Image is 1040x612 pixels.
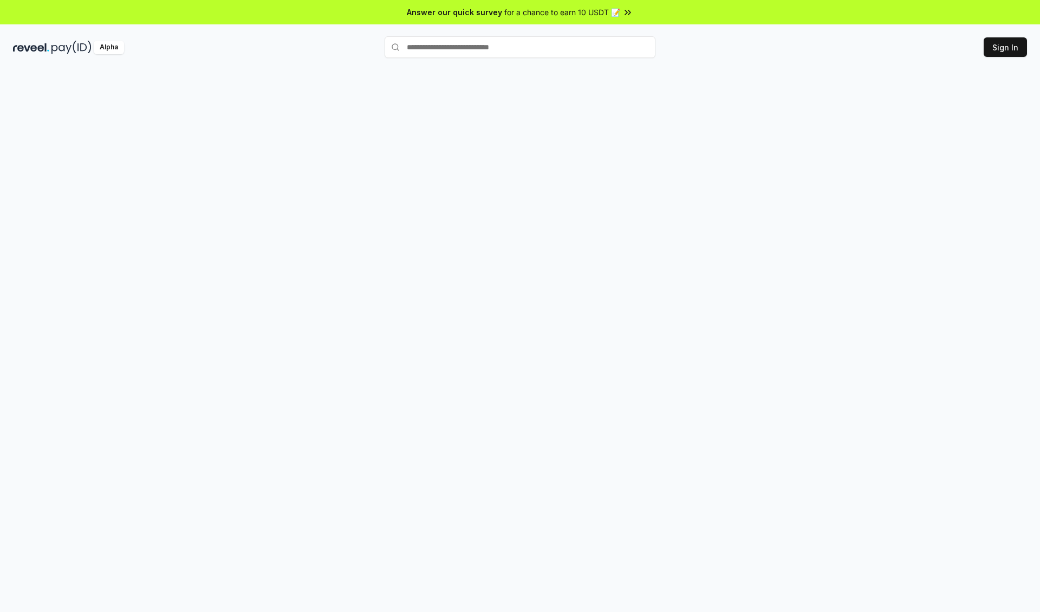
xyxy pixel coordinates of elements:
span: for a chance to earn 10 USDT 📝 [504,7,620,18]
img: pay_id [51,41,92,54]
button: Sign In [984,37,1027,57]
img: reveel_dark [13,41,49,54]
div: Alpha [94,41,124,54]
span: Answer our quick survey [407,7,502,18]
